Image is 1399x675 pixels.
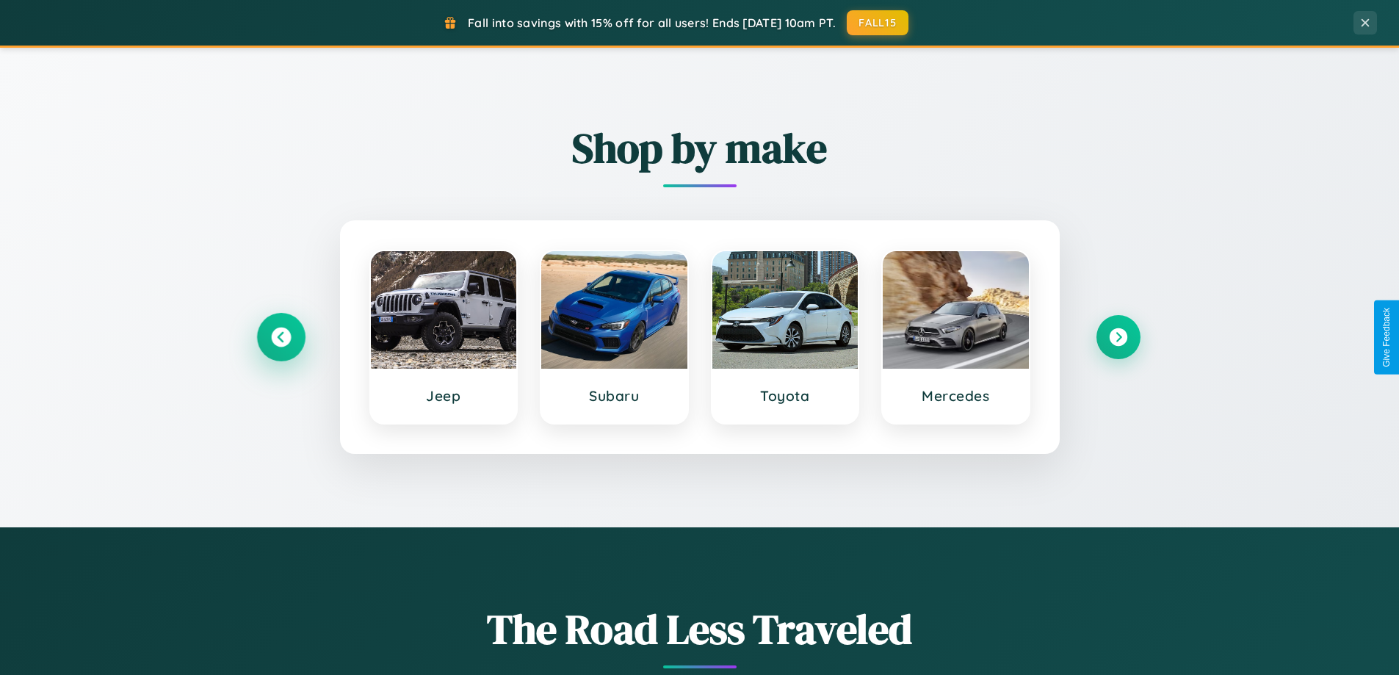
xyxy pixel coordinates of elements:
span: Fall into savings with 15% off for all users! Ends [DATE] 10am PT. [468,15,836,30]
h3: Jeep [386,387,502,405]
div: Give Feedback [1381,308,1392,367]
h3: Toyota [727,387,844,405]
h1: The Road Less Traveled [259,601,1140,657]
h3: Subaru [556,387,673,405]
h3: Mercedes [897,387,1014,405]
h2: Shop by make [259,120,1140,176]
button: FALL15 [847,10,908,35]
